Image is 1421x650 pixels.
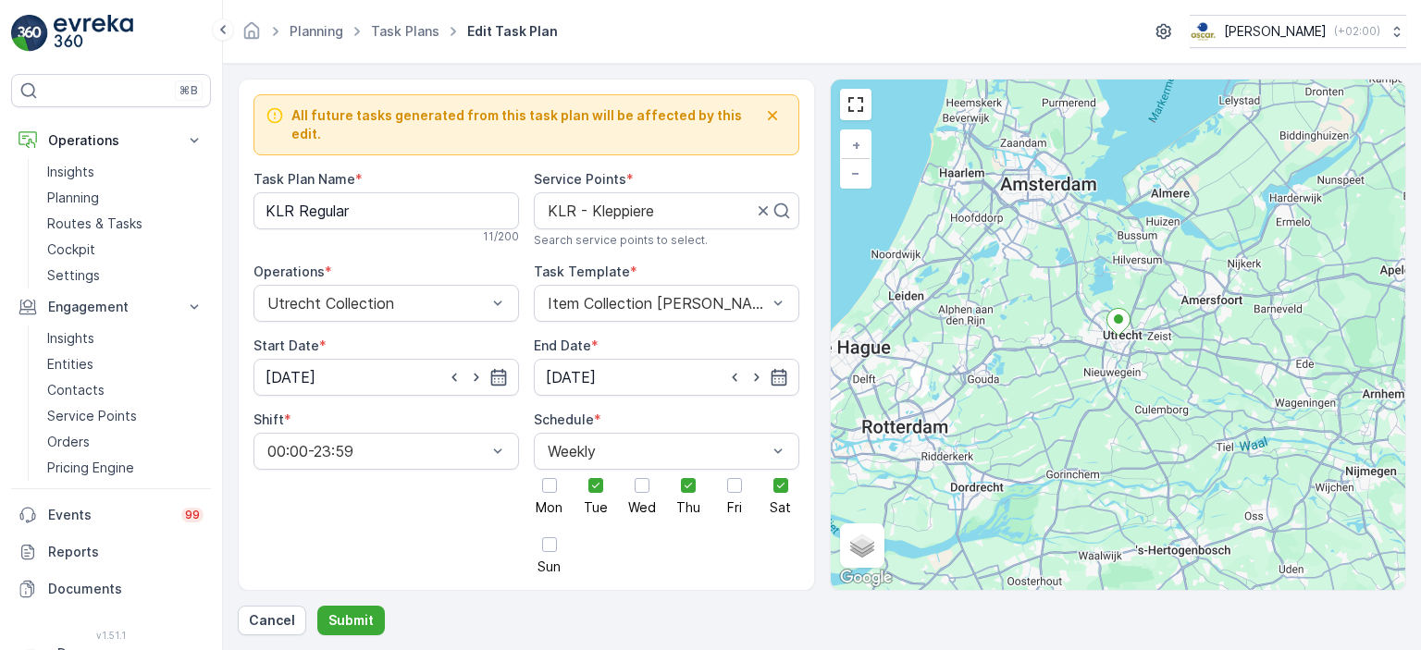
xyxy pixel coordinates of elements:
[534,411,594,427] label: Schedule
[185,508,200,522] p: 99
[463,22,562,41] span: Edit Task Plan
[249,611,295,630] p: Cancel
[11,497,211,533] a: Events99
[534,264,630,279] label: Task Template
[253,411,284,427] label: Shift
[238,606,306,635] button: Cancel
[47,266,100,285] p: Settings
[47,433,90,451] p: Orders
[47,215,142,233] p: Routes & Tasks
[11,122,211,159] button: Operations
[47,329,94,348] p: Insights
[290,23,343,39] a: Planning
[241,28,262,43] a: Homepage
[47,407,137,425] p: Service Points
[40,403,211,429] a: Service Points
[40,185,211,211] a: Planning
[48,131,174,150] p: Operations
[536,501,562,514] span: Mon
[11,15,48,52] img: logo
[48,506,170,524] p: Events
[47,355,93,374] p: Entities
[534,171,626,187] label: Service Points
[253,337,319,353] label: Start Date
[835,566,896,590] a: Open this area in Google Maps (opens a new window)
[291,106,758,143] span: All future tasks generated from this task plan will be affected by this edit.
[328,611,374,630] p: Submit
[852,137,860,153] span: +
[48,298,174,316] p: Engagement
[770,501,791,514] span: Sat
[179,83,198,98] p: ⌘B
[534,233,708,248] span: Search service points to select.
[538,560,561,573] span: Sun
[47,459,134,477] p: Pricing Engine
[253,171,355,187] label: Task Plan Name
[317,606,385,635] button: Submit
[11,630,211,641] span: v 1.51.1
[47,189,99,207] p: Planning
[47,163,94,181] p: Insights
[48,543,204,561] p: Reports
[534,359,799,396] input: dd/mm/yyyy
[371,23,439,39] a: Task Plans
[11,570,211,607] a: Documents
[1334,24,1380,39] p: ( +02:00 )
[40,377,211,403] a: Contacts
[253,589,323,605] label: Route Plan
[1224,22,1327,41] p: [PERSON_NAME]
[835,566,896,590] img: Google
[727,501,742,514] span: Fri
[676,501,700,514] span: Thu
[40,455,211,481] a: Pricing Engine
[40,211,211,237] a: Routes & Tasks
[11,288,211,325] button: Engagement
[40,351,211,377] a: Entities
[40,429,211,455] a: Orders
[842,131,870,159] a: Zoom In
[842,91,870,118] a: View Fullscreen
[47,240,95,259] p: Cockpit
[40,325,211,351] a: Insights
[584,501,608,514] span: Tue
[11,533,211,570] a: Reports
[534,337,591,353] label: End Date
[628,501,656,514] span: Wed
[47,381,105,399] p: Contacts
[483,229,519,244] p: 11 / 200
[842,159,870,187] a: Zoom Out
[253,264,325,279] label: Operations
[253,359,519,396] input: dd/mm/yyyy
[40,263,211,288] a: Settings
[54,15,133,52] img: logo_light-DOdMpM7g.png
[842,525,883,566] a: Layers
[1190,15,1406,48] button: [PERSON_NAME](+02:00)
[48,580,204,598] p: Documents
[851,165,860,180] span: −
[1190,21,1217,42] img: basis-logo_rgb2x.png
[40,159,211,185] a: Insights
[40,237,211,263] a: Cockpit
